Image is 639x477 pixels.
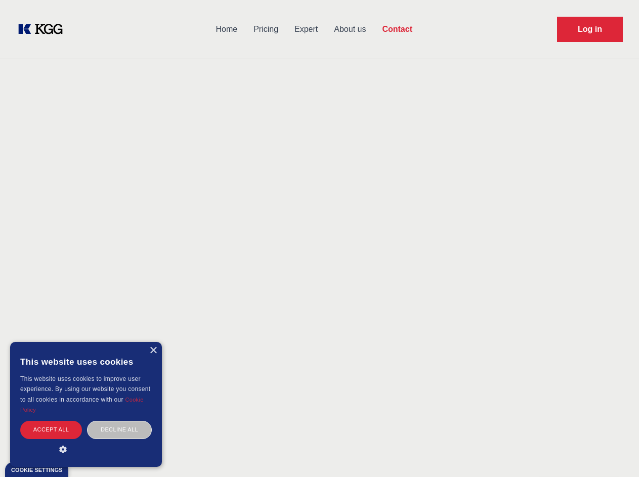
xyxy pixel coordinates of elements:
a: Request Demo [557,17,623,42]
div: This website uses cookies [20,350,152,374]
a: Cookie Policy [20,397,144,413]
a: Expert [286,16,326,42]
div: Accept all [20,421,82,439]
div: Cookie settings [11,467,62,473]
div: Decline all [87,421,152,439]
a: KOL Knowledge Platform: Talk to Key External Experts (KEE) [16,21,71,37]
a: About us [326,16,374,42]
iframe: Chat Widget [588,428,639,477]
a: Contact [374,16,420,42]
a: Pricing [245,16,286,42]
div: Close [149,347,157,355]
span: This website uses cookies to improve user experience. By using our website you consent to all coo... [20,375,150,403]
a: Home [207,16,245,42]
